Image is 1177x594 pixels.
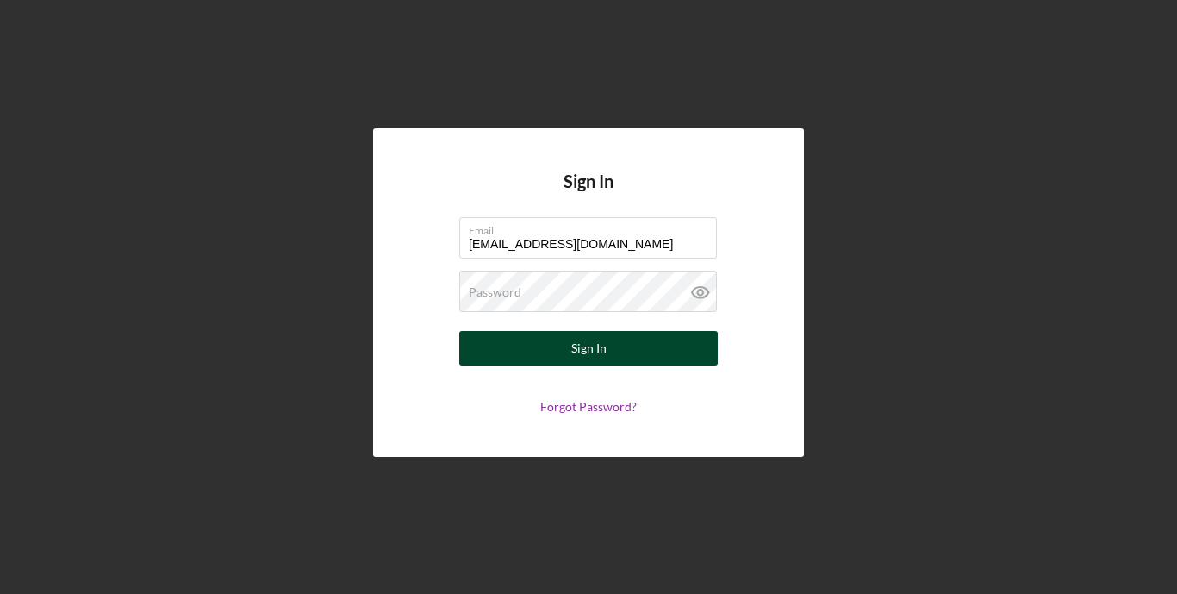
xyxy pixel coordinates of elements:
[469,285,521,299] label: Password
[540,399,637,414] a: Forgot Password?
[459,331,718,366] button: Sign In
[571,331,607,366] div: Sign In
[469,218,717,237] label: Email
[564,172,613,217] h4: Sign In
